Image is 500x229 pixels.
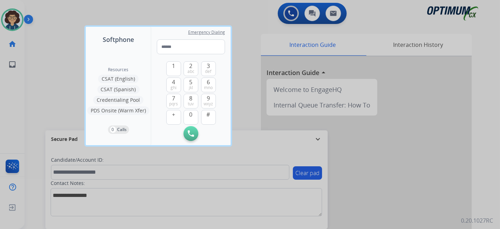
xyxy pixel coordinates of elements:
[166,94,181,109] button: 7pqrs
[98,75,139,83] button: CSAT (English)
[188,30,225,35] span: Emergency Dialing
[171,85,177,91] span: ghi
[97,85,140,94] button: CSAT (Spanish)
[189,85,193,91] span: jkl
[169,101,178,107] span: pqrs
[184,61,198,76] button: 2abc
[201,94,216,109] button: 9wxyz
[184,110,198,125] button: 0
[207,78,210,86] span: 6
[205,69,212,74] span: def
[190,94,193,103] span: 8
[461,216,493,225] p: 0.20.1027RC
[93,96,143,104] button: Credentialing Pool
[87,106,149,115] button: PDS Onsite (Warm Xfer)
[201,110,216,125] button: #
[172,62,175,70] span: 1
[201,61,216,76] button: 3def
[166,110,181,125] button: +
[172,110,175,119] span: +
[190,62,193,70] span: 2
[207,110,210,119] span: #
[166,61,181,76] button: 1
[117,126,127,133] p: Calls
[172,94,175,103] span: 7
[187,69,194,74] span: abc
[207,94,210,103] span: 9
[190,78,193,86] span: 5
[103,35,134,44] span: Softphone
[110,126,116,133] p: 0
[190,110,193,119] span: 0
[166,78,181,92] button: 4ghi
[184,94,198,109] button: 8tuv
[204,101,213,107] span: wxyz
[188,101,194,107] span: tuv
[184,78,198,92] button: 5jkl
[207,62,210,70] span: 3
[108,67,129,73] span: Resources
[201,78,216,92] button: 6mno
[204,85,213,91] span: mno
[108,125,129,134] button: 0Calls
[188,130,194,137] img: call-button
[172,78,175,86] span: 4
